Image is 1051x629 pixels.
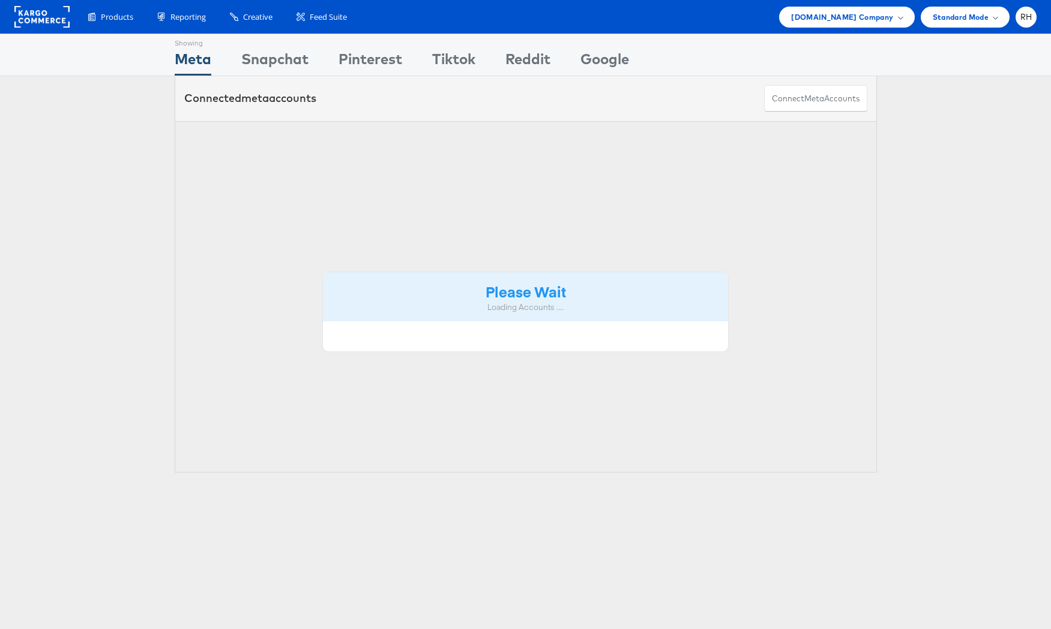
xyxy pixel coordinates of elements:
[791,11,893,23] span: [DOMAIN_NAME] Company
[432,49,475,76] div: Tiktok
[933,11,989,23] span: Standard Mode
[580,49,629,76] div: Google
[101,11,133,23] span: Products
[486,281,566,301] strong: Please Wait
[804,93,824,104] span: meta
[310,11,347,23] span: Feed Suite
[175,34,211,49] div: Showing
[243,11,273,23] span: Creative
[339,49,402,76] div: Pinterest
[764,85,867,112] button: ConnectmetaAccounts
[241,49,309,76] div: Snapchat
[170,11,206,23] span: Reporting
[241,91,269,105] span: meta
[505,49,550,76] div: Reddit
[1020,13,1032,21] span: RH
[175,49,211,76] div: Meta
[184,91,316,106] div: Connected accounts
[332,302,720,313] div: Loading Accounts ....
